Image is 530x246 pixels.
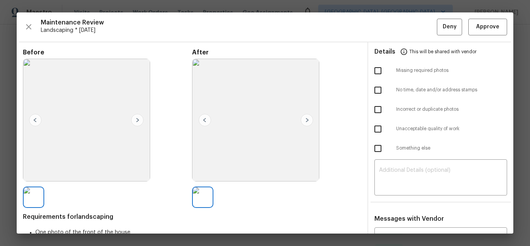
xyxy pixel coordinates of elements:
[29,114,42,126] img: left-chevron-button-url
[396,106,507,113] span: Incorrect or duplicate photos
[35,229,361,236] li: One photo of the front of the house
[368,139,513,158] div: Something else
[368,80,513,100] div: No time, date and/or address stamps
[443,22,457,32] span: Deny
[396,145,507,152] span: Something else
[199,114,211,126] img: left-chevron-button-url
[192,49,361,56] span: After
[23,213,361,221] span: Requirements for landscaping
[374,42,395,61] span: Details
[396,67,507,74] span: Missing required photos
[131,114,144,126] img: right-chevron-button-url
[368,61,513,80] div: Missing required photos
[23,49,192,56] span: Before
[396,126,507,132] span: Unacceptable quality of work
[368,100,513,119] div: Incorrect or duplicate photos
[396,87,507,93] span: No time, date and/or address stamps
[301,114,313,126] img: right-chevron-button-url
[368,119,513,139] div: Unacceptable quality of work
[41,19,437,26] span: Maintenance Review
[409,42,476,61] span: This will be shared with vendor
[374,216,444,222] span: Messages with Vendor
[476,22,499,32] span: Approve
[468,19,507,35] button: Approve
[41,26,437,34] span: Landscaping * [DATE]
[437,19,462,35] button: Deny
